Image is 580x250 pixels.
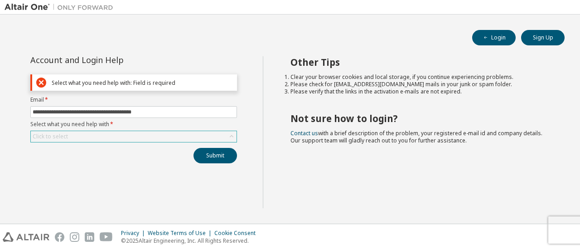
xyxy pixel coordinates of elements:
[30,56,196,64] div: Account and Login Help
[290,129,542,144] span: with a brief description of the problem, your registered e-mail id and company details. Our suppo...
[193,148,237,163] button: Submit
[121,230,148,237] div: Privacy
[290,56,549,68] h2: Other Tips
[85,232,94,242] img: linkedin.svg
[290,129,318,137] a: Contact us
[3,232,49,242] img: altair_logo.svg
[290,113,549,124] h2: Not sure how to login?
[148,230,214,237] div: Website Terms of Use
[121,237,261,245] p: © 2025 Altair Engineering, Inc. All Rights Reserved.
[31,131,237,142] div: Click to select
[70,232,79,242] img: instagram.svg
[30,121,237,128] label: Select what you need help with
[521,30,565,45] button: Sign Up
[214,230,261,237] div: Cookie Consent
[472,30,516,45] button: Login
[30,96,237,103] label: Email
[100,232,113,242] img: youtube.svg
[290,88,549,95] li: Please verify that the links in the activation e-mails are not expired.
[5,3,118,12] img: Altair One
[290,81,549,88] li: Please check for [EMAIL_ADDRESS][DOMAIN_NAME] mails in your junk or spam folder.
[52,79,233,86] div: Select what you need help with: Field is required
[290,74,549,81] li: Clear your browser cookies and local storage, if you continue experiencing problems.
[33,133,68,140] div: Click to select
[55,232,64,242] img: facebook.svg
